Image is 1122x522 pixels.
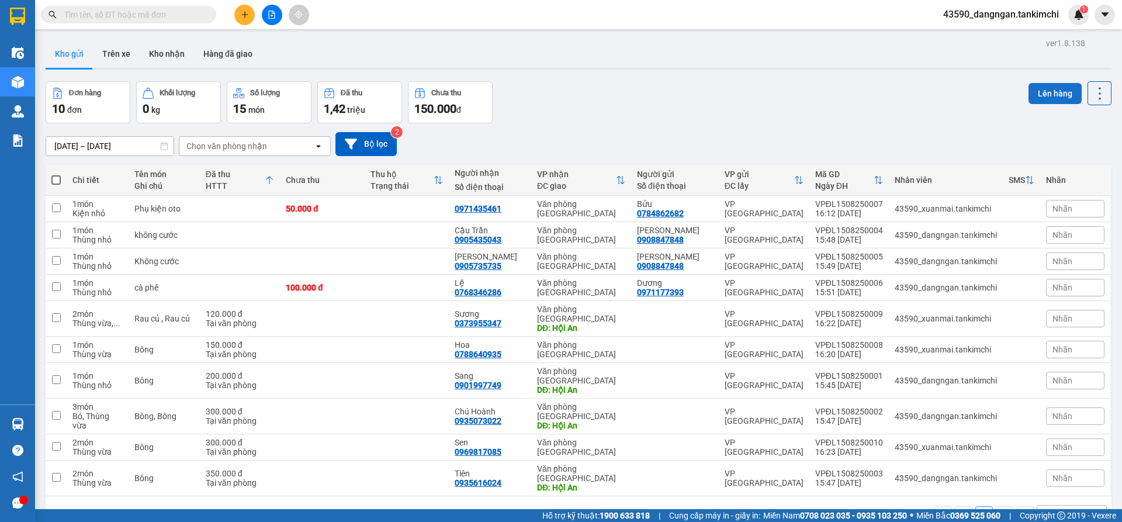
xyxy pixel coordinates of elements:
div: 300.000 đ [206,407,274,416]
div: Văn phòng [GEOGRAPHIC_DATA] [537,438,625,457]
div: Dương [637,278,713,288]
button: aim [289,5,309,25]
th: Toggle SortBy [531,165,631,196]
div: 1 món [72,199,123,209]
div: 0935073022 [455,416,501,426]
span: Miền Nam [763,509,907,522]
div: 2 món [72,309,123,319]
div: 0935616024 [455,478,501,488]
span: plus [241,11,249,19]
div: Văn phòng [GEOGRAPHIC_DATA] [537,226,625,244]
div: Mã GD [815,170,874,179]
span: 15 [233,102,246,116]
div: Tại văn phòng [206,478,274,488]
div: Rau củ , Rau củ [134,314,194,323]
div: 1 món [72,226,123,235]
div: VPĐL1508250005 [815,252,883,261]
span: Nhãn [1052,204,1072,213]
div: 150.000 đ [206,340,274,350]
div: Thùng vừa [72,350,123,359]
button: Kho nhận [140,40,194,68]
span: Miền Bắc [916,509,1000,522]
div: VPĐL1508250007 [815,199,883,209]
button: file-add [262,5,282,25]
span: món [248,105,265,115]
button: Số lượng15món [227,81,311,123]
button: Khối lượng0kg [136,81,221,123]
div: VP [GEOGRAPHIC_DATA] [725,226,804,244]
div: Tên món [134,170,194,179]
div: 0908847848 [637,261,684,271]
div: Số điện thoại [455,182,525,192]
span: đ [456,105,461,115]
div: Bông [134,376,194,385]
div: Nhân viên [895,175,997,185]
div: DĐ: Hội An [537,483,625,492]
div: anh Lương [637,226,713,235]
div: DĐ: Hội An [537,421,625,430]
div: Bông [134,443,194,452]
span: kg [151,105,160,115]
div: VP gửi [725,170,794,179]
div: Văn phòng [GEOGRAPHIC_DATA] [537,305,625,323]
img: warehouse-icon [12,105,24,117]
div: 0905435043 [455,235,501,244]
div: 350.000 đ [206,469,274,478]
strong: 0369 525 060 [950,511,1000,520]
div: Sen [455,438,525,447]
div: Ghi chú [134,181,194,191]
button: Chưa thu150.000đ [408,81,493,123]
div: VP [GEOGRAPHIC_DATA] [725,309,804,328]
button: Lên hàng [1028,83,1082,104]
span: Nhãn [1052,230,1072,240]
span: Nhãn [1052,283,1072,292]
div: VPĐL1508250004 [815,226,883,235]
span: 43590_dangngan.tankimchi [934,7,1068,22]
button: Trên xe [93,40,140,68]
div: Chi tiết [72,175,123,185]
div: Thùng vừa [72,478,123,488]
div: Phụ kiện oto [134,204,194,213]
div: Kiện nhỏ [72,209,123,218]
div: 15:47 [DATE] [815,416,883,426]
img: solution-icon [12,134,24,147]
div: 0969817085 [455,447,501,457]
div: 200.000 đ [206,371,274,381]
div: 43590_xuanmai.tankimchi [895,345,997,354]
span: Nhãn [1052,314,1072,323]
strong: 1900 633 818 [600,511,650,520]
button: Kho gửi [46,40,93,68]
span: | [1009,509,1011,522]
div: 43590_dangngan.tankimchi [895,283,997,292]
div: 100.000 đ [286,283,359,292]
div: 300.000 đ [206,438,274,447]
div: Bông, Bông [134,412,194,421]
img: warehouse-icon [12,418,24,430]
div: 1 món [72,278,123,288]
strong: 0708 023 035 - 0935 103 250 [800,511,907,520]
div: 43590_xuanmai.tankimchi [895,204,997,213]
span: copyright [1057,511,1065,520]
div: VP [GEOGRAPHIC_DATA] [725,371,804,390]
input: Select a date range. [46,137,174,155]
div: Bảo An [455,252,525,261]
div: 16:23 [DATE] [815,447,883,457]
div: Văn phòng [GEOGRAPHIC_DATA] [537,199,625,218]
div: VP [GEOGRAPHIC_DATA] [725,199,804,218]
div: Người gửi [637,170,713,179]
div: Bông [134,473,194,483]
div: 1 món [72,252,123,261]
div: DĐ: Hội An [537,385,625,395]
span: 1 [1082,5,1086,13]
div: Chưa thu [431,89,461,97]
th: Toggle SortBy [1003,165,1040,196]
div: 0908847848 [637,235,684,244]
div: Bó, Thùng vừa [72,412,123,430]
div: Văn phòng [GEOGRAPHIC_DATA] [537,367,625,385]
div: ver 1.8.138 [1046,37,1085,50]
div: Tại văn phòng [206,447,274,457]
input: Tìm tên, số ĐT hoặc mã đơn [64,8,202,21]
span: Nhãn [1052,376,1072,385]
div: Thùng nhỏ [72,261,123,271]
span: notification [12,471,23,482]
